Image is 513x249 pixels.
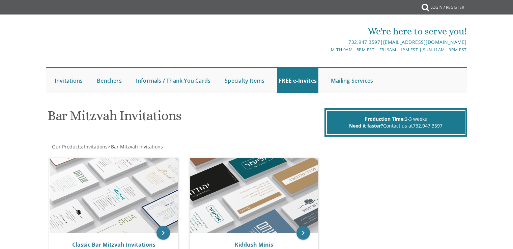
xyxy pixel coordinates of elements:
[326,110,465,135] div: 2-3 weeks Contact us at
[111,143,163,150] span: Bar Mitzvah Invitations
[413,122,443,129] a: 732.947.3597
[95,68,123,93] a: Benchers
[84,143,108,150] span: Invitations
[108,143,163,150] span: >
[277,68,318,93] a: FREE e-Invites
[48,108,323,128] h1: Bar Mitzvah Invitations
[365,116,405,122] span: Production Time:
[187,46,467,53] div: M-Th 9am - 5pm EST | Fri 9am - 1pm EST | Sun 11am - 3pm EST
[187,38,467,46] div: |
[383,39,467,45] a: [EMAIL_ADDRESS][DOMAIN_NAME]
[296,226,310,240] a: keyboard_arrow_right
[134,68,212,93] a: Informals / Thank You Cards
[349,122,383,129] span: Need it faster?
[83,143,108,150] a: Invitations
[156,226,170,240] a: keyboard_arrow_right
[72,241,155,248] a: Classic Bar Mitzvah Invitations
[235,241,273,248] a: Kiddush Minis
[50,158,178,233] img: Classic Bar Mitzvah Invitations
[190,158,318,233] img: Kiddush Minis
[348,39,380,45] a: 732.947.3597
[51,143,82,150] a: Our Products
[329,68,375,93] a: Mailing Services
[110,143,163,150] a: Bar Mitzvah Invitations
[53,68,84,93] a: Invitations
[46,143,257,150] div: :
[223,68,266,93] a: Specialty Items
[187,25,467,38] div: We're here to serve you!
